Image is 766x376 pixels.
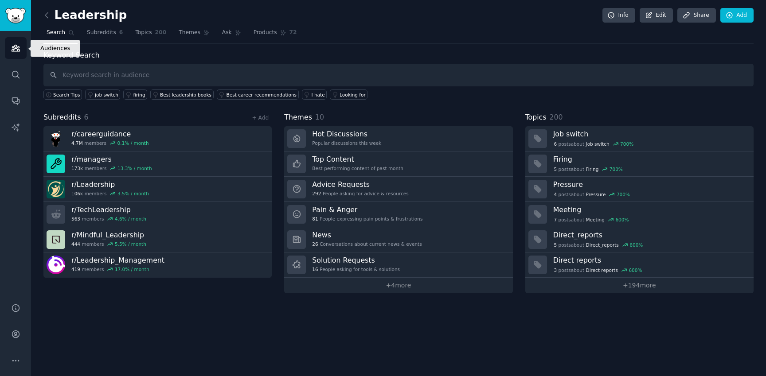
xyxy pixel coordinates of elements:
[553,241,644,249] div: post s about
[549,113,563,121] span: 200
[47,155,65,173] img: managers
[133,92,145,98] div: firing
[525,177,754,202] a: Pressure4postsaboutPressure700%
[525,252,754,278] a: Direct reports3postsaboutDirect reports600%
[222,29,232,37] span: Ask
[71,180,149,189] h3: r/ Leadership
[71,165,83,171] span: 173k
[602,8,635,23] a: Info
[227,92,297,98] div: Best career recommendations
[553,165,624,173] div: post s about
[720,8,754,23] a: Add
[115,216,146,222] div: 4.6 % / month
[586,166,599,172] span: Firing
[43,51,99,59] label: Keyword Search
[217,89,299,100] a: Best career recommendations
[284,177,512,202] a: Advice Requests292People asking for advice & resources
[85,89,120,100] a: job switch
[312,266,318,272] span: 16
[525,112,547,123] span: Topics
[312,241,318,247] span: 26
[553,256,747,265] h3: Direct reports
[330,89,367,100] a: Looking for
[115,266,149,272] div: 17.0 % / month
[43,126,272,151] a: r/careerguidance4.7Mmembers0.1% / month
[312,256,400,265] h3: Solution Requests
[312,266,400,272] div: People asking for tools & solutions
[312,216,318,222] span: 81
[553,230,747,240] h3: Direct_reports
[525,151,754,177] a: Firing5postsaboutFiring700%
[135,29,152,37] span: Topics
[219,26,244,44] a: Ask
[119,29,123,37] span: 6
[284,278,512,293] a: +4more
[43,8,127,23] h2: Leadership
[629,242,643,248] div: 600 %
[84,113,89,121] span: 6
[95,92,118,98] div: job switch
[71,230,146,240] h3: r/ Mindful_Leadership
[312,92,325,98] div: I hate
[629,267,642,273] div: 600 %
[117,140,149,146] div: 0.1 % / month
[150,89,213,100] a: Best leadership books
[586,191,606,198] span: Pressure
[525,202,754,227] a: Meeting7postsaboutMeeting600%
[586,267,618,273] span: Direct reports
[71,241,146,247] div: members
[71,256,164,265] h3: r/ Leadership_Management
[117,190,149,197] div: 3.5 % / month
[47,180,65,198] img: Leadership
[525,227,754,252] a: Direct_reports5postsaboutDirect_reports600%
[284,252,512,278] a: Solution Requests16People asking for tools & solutions
[312,155,403,164] h3: Top Content
[160,92,211,98] div: Best leadership books
[525,278,754,293] a: +194more
[617,191,630,198] div: 700 %
[525,126,754,151] a: Job switch6postsaboutJob switch700%
[554,217,557,223] span: 7
[554,242,557,248] span: 5
[312,165,403,171] div: Best-performing content of past month
[43,252,272,278] a: r/Leadership_Management419members17.0% / month
[71,216,146,222] div: members
[254,29,277,37] span: Products
[610,166,623,172] div: 700 %
[71,165,152,171] div: members
[553,140,634,148] div: post s about
[71,140,83,146] span: 4.7M
[71,140,149,146] div: members
[47,256,65,274] img: Leadership_Management
[586,242,619,248] span: Direct_reports
[71,190,149,197] div: members
[132,26,169,44] a: Topics200
[155,29,167,37] span: 200
[43,227,272,252] a: r/Mindful_Leadership444members5.5% / month
[284,202,512,227] a: Pain & Anger81People expressing pain points & frustrations
[312,205,422,214] h3: Pain & Anger
[71,129,149,139] h3: r/ careerguidance
[677,8,715,23] a: Share
[123,89,147,100] a: firing
[252,115,269,121] a: + Add
[553,205,747,214] h3: Meeting
[302,89,327,100] a: I hate
[586,217,605,223] span: Meeting
[43,202,272,227] a: r/TechLeadership563members4.6% / month
[47,230,65,249] img: Mindful_Leadership
[554,267,557,273] span: 3
[312,190,321,197] span: 292
[284,126,512,151] a: Hot DiscussionsPopular discussions this week
[43,26,78,44] a: Search
[47,129,65,148] img: careerguidance
[554,191,557,198] span: 4
[553,155,747,164] h3: Firing
[640,8,673,23] a: Edit
[43,112,81,123] span: Subreddits
[312,129,381,139] h3: Hot Discussions
[553,216,630,224] div: post s about
[43,89,82,100] button: Search Tips
[312,140,381,146] div: Popular discussions this week
[554,166,557,172] span: 5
